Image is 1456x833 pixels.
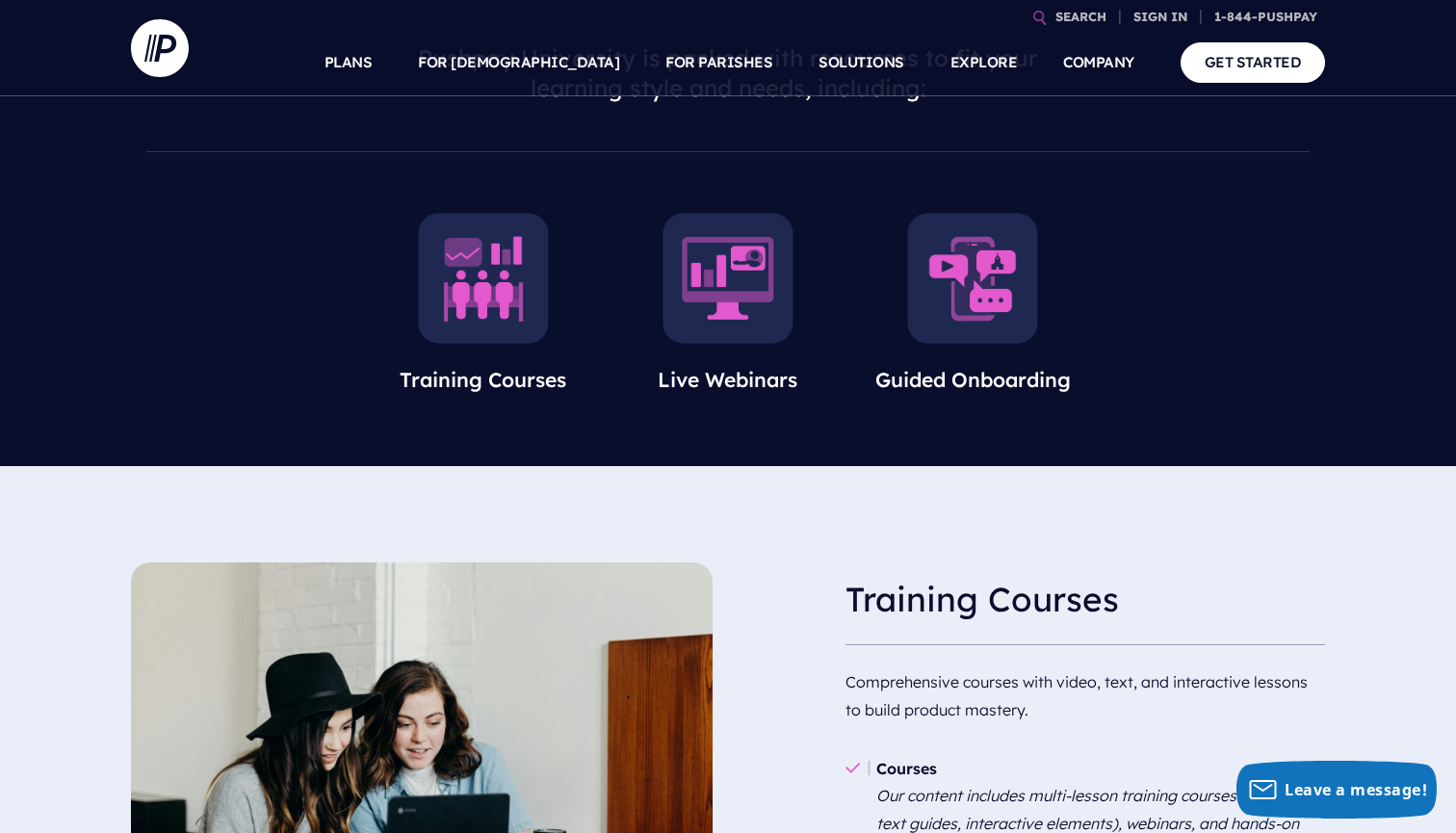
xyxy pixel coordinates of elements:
[665,29,772,96] a: FOR PARISHES
[418,29,619,96] a: FOR [DEMOGRAPHIC_DATA]
[819,29,904,96] a: SOLUTIONS
[845,661,1325,732] p: Comprehensive courses with video, text, and interactive lessons to build product mastery.
[950,29,1018,96] a: EXPLORE
[1181,42,1326,82] a: GET STARTED
[400,367,566,392] span: Training Courses
[875,367,1071,392] span: Guided Onboarding
[1285,779,1427,800] span: Leave a message!
[658,367,797,392] span: Live Webinars
[1236,761,1437,819] button: Leave a message!
[876,759,937,778] b: Courses
[325,29,373,96] a: PLANS
[845,562,1325,638] h3: Training Courses
[1063,29,1134,96] a: COMPANY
